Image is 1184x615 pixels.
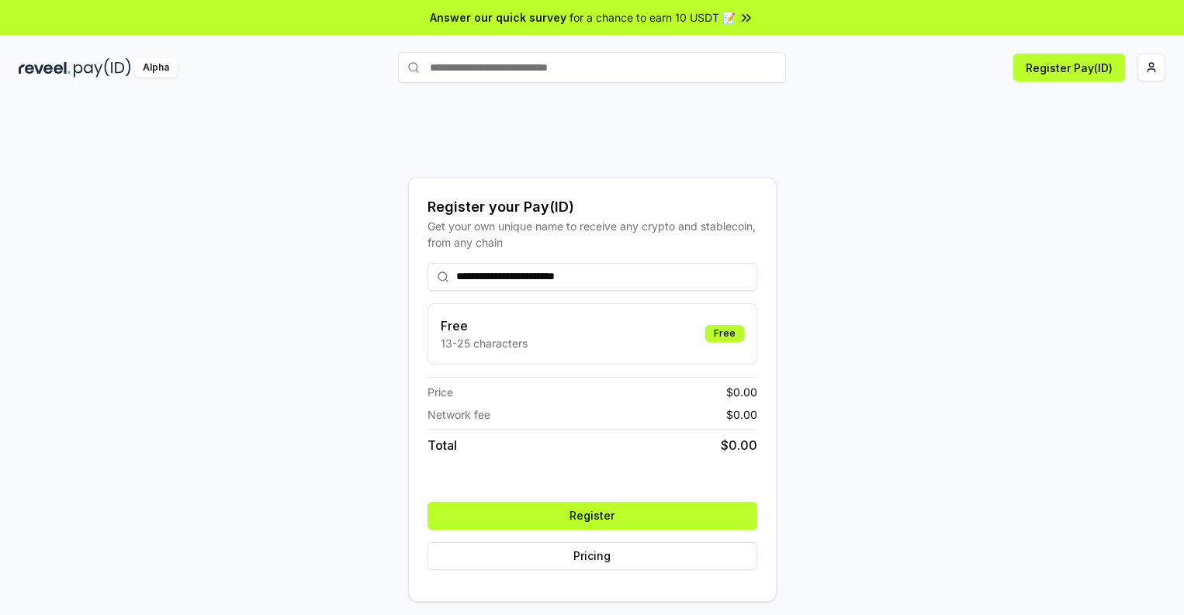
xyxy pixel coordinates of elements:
[1013,54,1125,81] button: Register Pay(ID)
[721,436,757,454] span: $ 0.00
[441,335,528,351] p: 13-25 characters
[74,58,131,78] img: pay_id
[428,436,457,454] span: Total
[428,502,757,530] button: Register
[428,384,453,400] span: Price
[705,325,744,342] div: Free
[428,542,757,570] button: Pricing
[430,9,566,26] span: Answer our quick survey
[726,406,757,423] span: $ 0.00
[441,316,528,335] h3: Free
[19,58,71,78] img: reveel_dark
[569,9,736,26] span: for a chance to earn 10 USDT 📝
[428,196,757,218] div: Register your Pay(ID)
[428,218,757,250] div: Get your own unique name to receive any crypto and stablecoin, from any chain
[134,58,178,78] div: Alpha
[428,406,490,423] span: Network fee
[726,384,757,400] span: $ 0.00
